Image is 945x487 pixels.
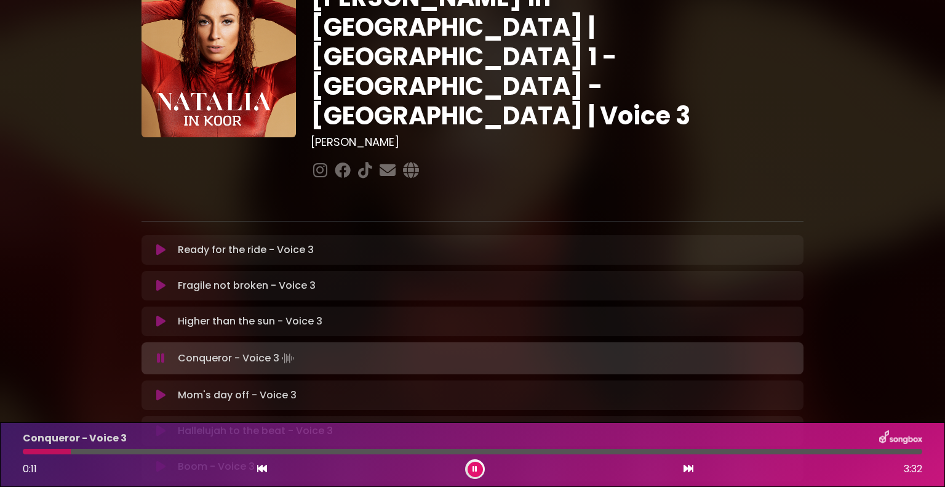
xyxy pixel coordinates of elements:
p: Fragile not broken - Voice 3 [178,278,316,293]
p: Higher than the sun - Voice 3 [178,314,322,329]
p: Ready for the ride - Voice 3 [178,243,314,257]
p: Mom's day off - Voice 3 [178,388,297,403]
p: Conqueror - Voice 3 [23,431,127,446]
img: songbox-logo-white.png [879,430,922,446]
span: 0:11 [23,462,37,476]
span: 3:32 [904,462,922,477]
h3: [PERSON_NAME] [311,135,803,149]
p: Conqueror - Voice 3 [178,350,297,367]
img: waveform4.gif [279,350,297,367]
